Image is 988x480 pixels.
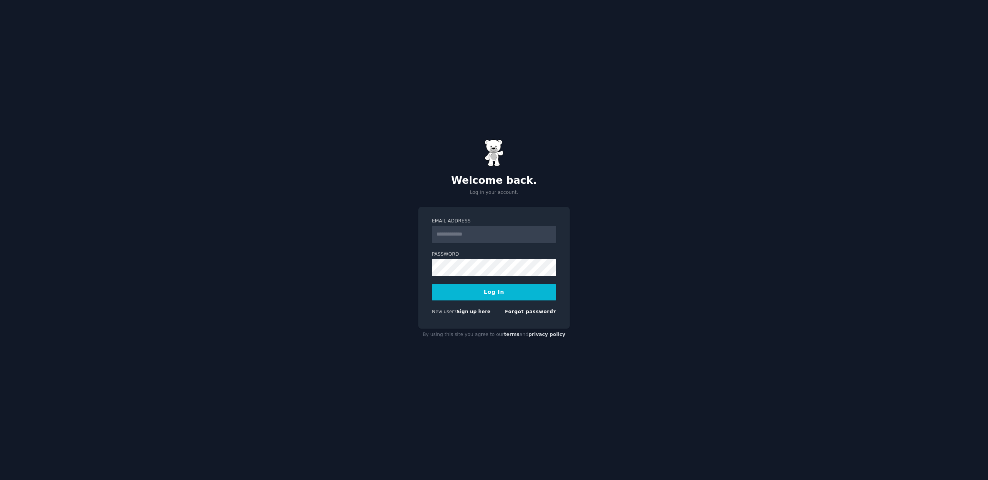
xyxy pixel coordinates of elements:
span: New user? [432,309,457,314]
img: Gummy Bear [484,139,504,166]
a: privacy policy [528,332,565,337]
p: Log in your account. [418,189,570,196]
a: Sign up here [457,309,491,314]
div: By using this site you agree to our and [418,329,570,341]
a: terms [504,332,519,337]
h2: Welcome back. [418,175,570,187]
a: Forgot password? [505,309,556,314]
label: Email Address [432,218,556,225]
button: Log In [432,284,556,300]
label: Password [432,251,556,258]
